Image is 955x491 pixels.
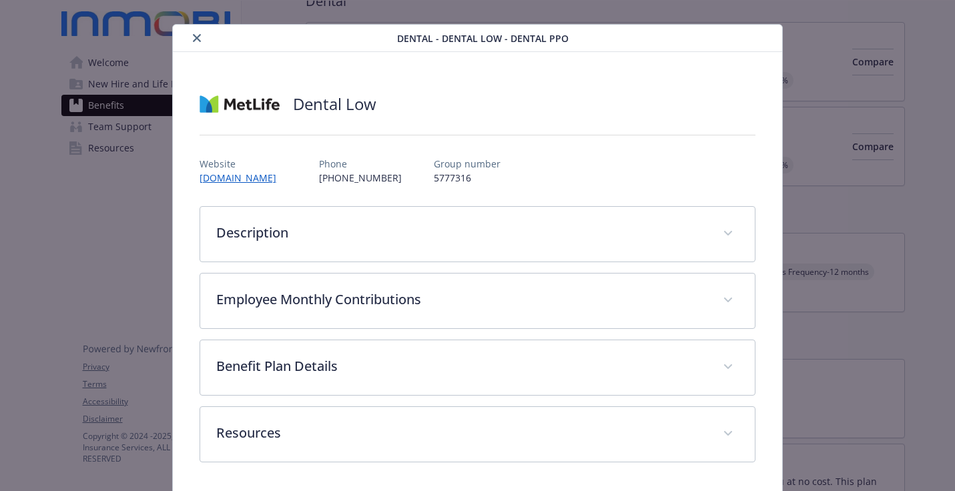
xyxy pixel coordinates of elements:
[200,407,755,462] div: Resources
[200,84,280,124] img: Metlife Inc
[189,30,205,46] button: close
[200,207,755,262] div: Description
[200,157,287,171] p: Website
[434,171,501,185] p: 5777316
[216,423,707,443] p: Resources
[319,171,402,185] p: [PHONE_NUMBER]
[216,356,707,376] p: Benefit Plan Details
[216,290,707,310] p: Employee Monthly Contributions
[293,93,376,115] h2: Dental Low
[319,157,402,171] p: Phone
[200,274,755,328] div: Employee Monthly Contributions
[434,157,501,171] p: Group number
[397,31,569,45] span: Dental - Dental Low - Dental PPO
[200,171,287,184] a: [DOMAIN_NAME]
[216,223,707,243] p: Description
[200,340,755,395] div: Benefit Plan Details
